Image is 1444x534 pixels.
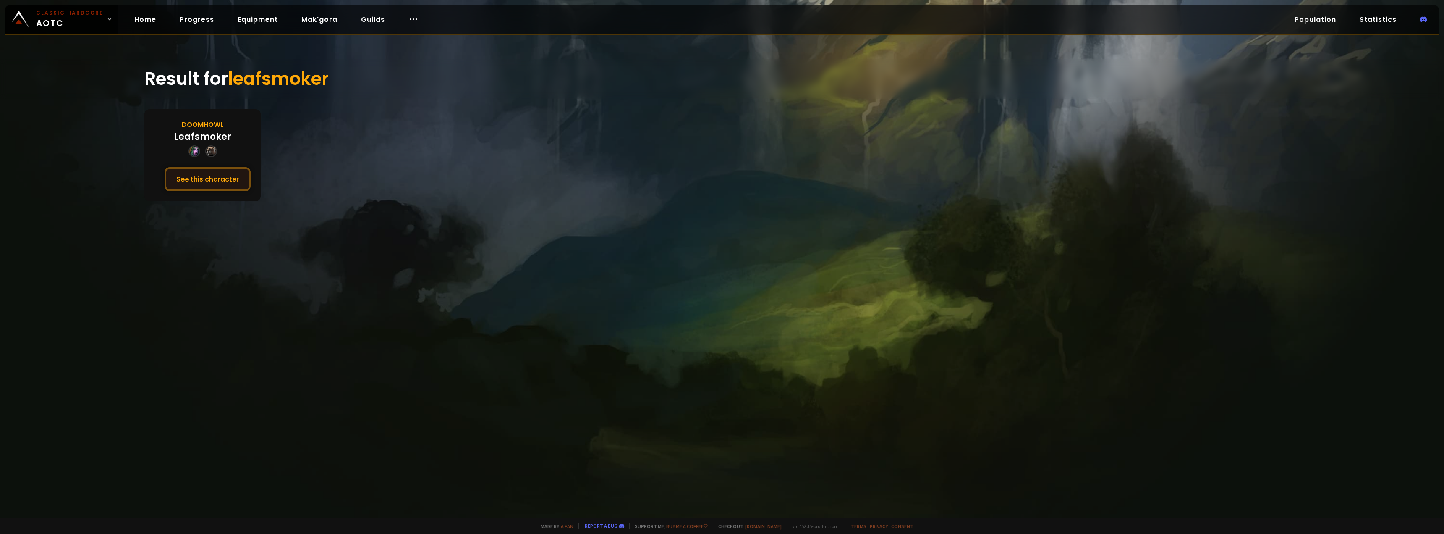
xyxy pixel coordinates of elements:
a: Report a bug [585,523,617,529]
a: Classic HardcoreAOTC [5,5,118,34]
a: Home [128,11,163,28]
div: Leafsmoker [174,130,231,144]
div: Result for [144,59,1300,99]
a: Population [1288,11,1343,28]
span: Checkout [713,523,782,529]
span: v. d752d5 - production [787,523,837,529]
span: Made by [536,523,573,529]
a: Privacy [870,523,888,529]
a: Buy me a coffee [666,523,708,529]
button: See this character [165,167,251,191]
small: Classic Hardcore [36,9,103,17]
span: leafsmoker [228,66,329,91]
a: [DOMAIN_NAME] [745,523,782,529]
a: a fan [561,523,573,529]
a: Statistics [1353,11,1403,28]
a: Guilds [354,11,392,28]
a: Equipment [231,11,285,28]
a: Mak'gora [295,11,344,28]
div: Doomhowl [182,119,224,130]
span: AOTC [36,9,103,29]
span: Support me, [629,523,708,529]
a: Terms [851,523,866,529]
a: Consent [891,523,913,529]
a: Progress [173,11,221,28]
